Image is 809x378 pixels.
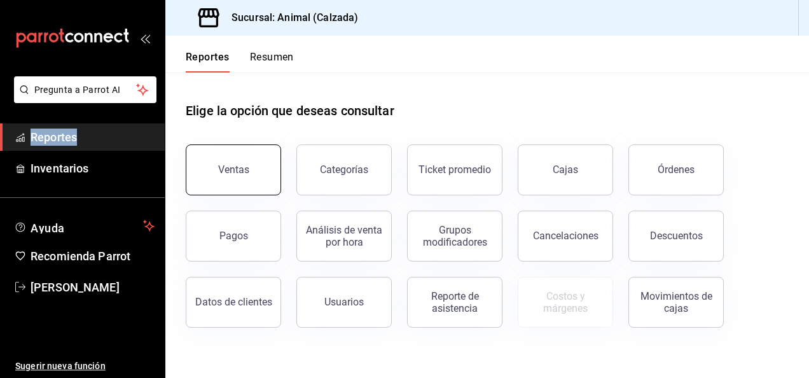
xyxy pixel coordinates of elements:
button: Pregunta a Parrot AI [14,76,156,103]
div: Descuentos [650,230,703,242]
div: Órdenes [658,164,695,176]
div: Pestañas de navegación [186,51,294,73]
div: Cancelaciones [533,230,598,242]
div: Grupos modificadores [415,224,494,248]
div: Datos de clientes [195,296,272,308]
div: Ventas [218,164,249,176]
button: Ticket promedio [407,144,502,195]
button: Pagos [186,211,281,262]
font: Sugerir nueva función [15,361,106,371]
div: Movimientos de cajas [637,290,716,314]
h1: Elige la opción que deseas consultar [186,101,394,120]
font: [PERSON_NAME] [31,281,120,294]
div: Categorías [320,164,368,176]
font: Recomienda Parrot [31,249,130,263]
font: Reportes [31,130,77,144]
button: Usuarios [296,277,392,328]
div: Usuarios [324,296,364,308]
button: open_drawer_menu [140,33,150,43]
button: Datos de clientes [186,277,281,328]
h3: Sucursal: Animal (Calzada) [221,10,358,25]
button: Análisis de venta por hora [296,211,392,262]
button: Órdenes [628,144,724,195]
button: Resumen [250,51,294,73]
a: Pregunta a Parrot AI [9,92,156,106]
button: Descuentos [628,211,724,262]
div: Análisis de venta por hora [305,224,384,248]
button: Cancelaciones [518,211,613,262]
button: Movimientos de cajas [628,277,724,328]
div: Reporte de asistencia [415,290,494,314]
div: Cajas [553,164,578,176]
button: Reporte de asistencia [407,277,502,328]
font: Inventarios [31,162,88,175]
button: Grupos modificadores [407,211,502,262]
button: Cajas [518,144,613,195]
span: Ayuda [31,218,138,234]
div: Ticket promedio [418,164,491,176]
span: Pregunta a Parrot AI [34,83,137,97]
div: Costos y márgenes [526,290,605,314]
button: Contrata inventarios para ver este reporte [518,277,613,328]
div: Pagos [219,230,248,242]
button: Ventas [186,144,281,195]
button: Categorías [296,144,392,195]
font: Reportes [186,51,230,64]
